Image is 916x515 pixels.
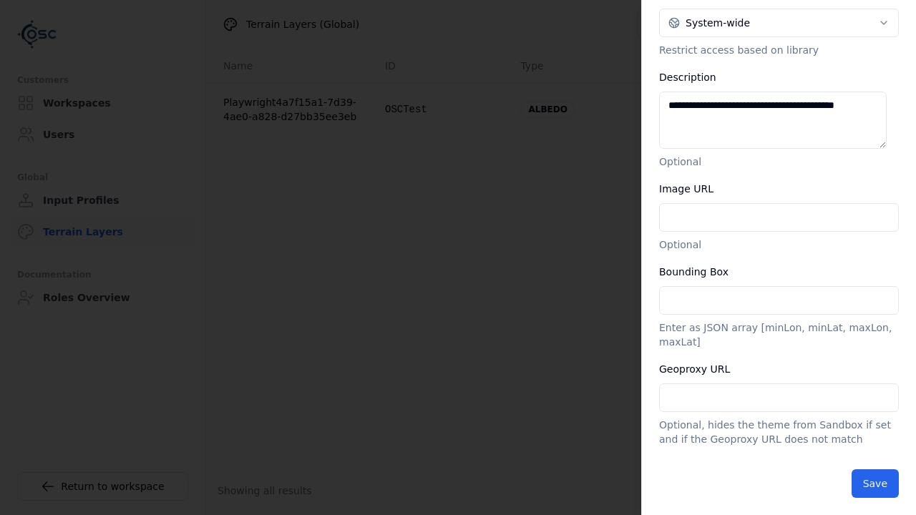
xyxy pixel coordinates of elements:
p: Enter as JSON array [minLon, minLat, maxLon, maxLat] [659,320,899,349]
label: Description [659,72,716,83]
p: Optional [659,154,899,169]
p: Restrict access based on library [659,43,899,57]
button: Save [852,469,899,498]
p: Optional, hides the theme from Sandbox if set and if the Geoproxy URL does not match [659,418,899,446]
label: Image URL [659,183,713,195]
label: Geoproxy URL [659,363,730,375]
p: Optional [659,237,899,252]
label: Bounding Box [659,266,729,278]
